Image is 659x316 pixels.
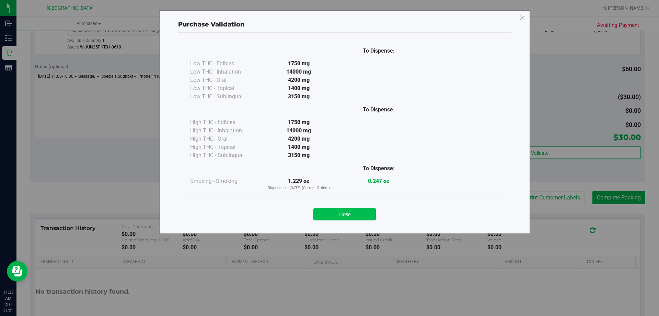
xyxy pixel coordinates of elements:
[259,135,339,143] div: 4200 mg
[259,177,339,191] div: 1.229 oz
[190,59,259,68] div: Low THC - Edibles
[190,135,259,143] div: High THC - Oral
[7,261,27,282] iframe: Resource center
[178,21,245,28] span: Purchase Validation
[259,68,339,76] div: 14000 mg
[259,118,339,127] div: 1750 mg
[190,127,259,135] div: High THC - Inhalation
[190,68,259,76] div: Low THC - Inhalation
[339,164,419,173] div: To Dispense:
[190,76,259,84] div: Low THC - Oral
[190,118,259,127] div: High THC - Edibles
[259,143,339,151] div: 1400 mg
[259,151,339,160] div: 3150 mg
[339,47,419,55] div: To Dispense:
[190,84,259,92] div: Low THC - Topical
[259,185,339,191] p: Dispensable [DATE] (Current Orders)
[190,151,259,160] div: High THC - Sublingual
[259,127,339,135] div: 14000 mg
[339,106,419,114] div: To Dispense:
[259,59,339,68] div: 1750 mg
[190,92,259,101] div: Low THC - Sublingual
[368,178,389,184] strong: 0.247 oz
[190,177,259,185] div: Smoking - Smoking
[313,208,376,220] button: Close
[259,76,339,84] div: 4200 mg
[259,92,339,101] div: 3150 mg
[190,143,259,151] div: High THC - Topical
[259,84,339,92] div: 1400 mg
